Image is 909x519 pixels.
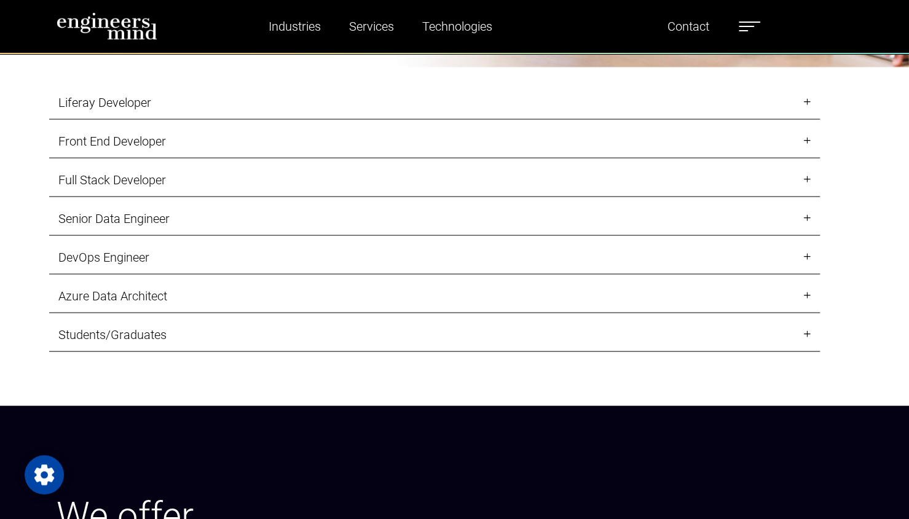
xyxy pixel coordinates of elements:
img: logo [57,12,158,40]
a: Technologies [417,12,497,41]
a: Azure Data Architect [49,279,820,313]
a: Services [344,12,399,41]
a: Senior Data Engineer [49,202,820,236]
a: Contact [663,12,714,41]
a: Front End Developer [49,125,820,158]
a: DevOps Engineer [49,241,820,275]
a: Liferay Developer [49,86,820,120]
a: Industries [264,12,326,41]
a: Full Stack Developer [49,163,820,197]
a: Students/Graduates [49,318,820,352]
